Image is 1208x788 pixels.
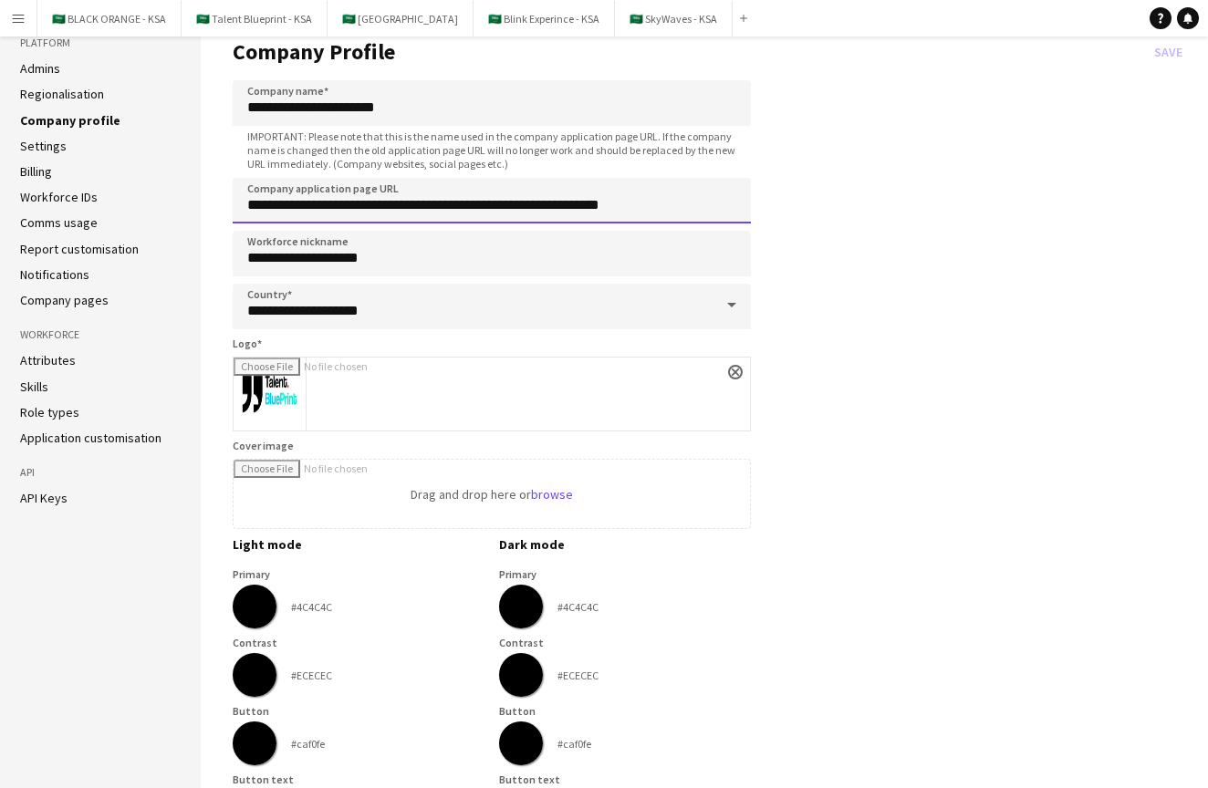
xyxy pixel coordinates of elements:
[20,490,68,506] a: API Keys
[20,86,104,102] a: Regionalisation
[328,1,474,36] button: 🇸🇦 [GEOGRAPHIC_DATA]
[20,112,120,129] a: Company profile
[557,669,599,682] div: #ECECEC
[20,214,98,231] a: Comms usage
[20,352,76,368] a: Attributes
[20,404,79,420] a: Role types
[557,737,591,751] div: #caf0fe
[20,60,60,77] a: Admins
[233,536,484,553] h3: Light mode
[20,327,181,343] h3: Workforce
[474,1,615,36] button: 🇸🇦 Blink Experince - KSA
[20,464,181,481] h3: API
[182,1,328,36] button: 🇸🇦 Talent Blueprint - KSA
[557,600,599,614] div: #4C4C4C
[37,1,182,36] button: 🇸🇦 BLACK ORANGE - KSA
[20,378,48,395] a: Skills
[20,189,98,205] a: Workforce IDs
[615,1,733,36] button: 🇸🇦 SkyWaves - KSA
[233,130,751,171] span: IMPORTANT: Please note that this is the name used in the company application page URL. If the com...
[20,292,109,308] a: Company pages
[20,35,181,51] h3: Platform
[291,600,332,614] div: #4C4C4C
[20,241,139,257] a: Report customisation
[291,669,332,682] div: #ECECEC
[20,163,52,180] a: Billing
[291,737,325,751] div: #caf0fe
[20,138,67,154] a: Settings
[233,38,1147,66] h1: Company Profile
[499,536,751,553] h3: Dark mode
[20,430,161,446] a: Application customisation
[20,266,89,283] a: Notifications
